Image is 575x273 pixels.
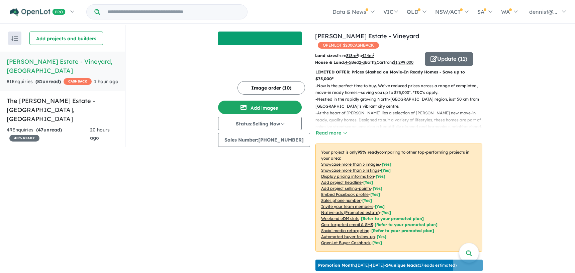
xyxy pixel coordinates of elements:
span: [Refer to your promoted plan] [375,222,438,227]
p: from [315,52,420,59]
div: 49 Enquir ies [7,126,90,142]
span: [Refer to your promoted plan] [361,216,424,221]
u: Sales phone number [321,198,361,203]
u: Weekend eDM slots [321,216,359,221]
span: 81 [37,78,42,85]
button: Update (11) [425,52,473,66]
input: Try estate name, suburb, builder or developer [101,5,246,19]
div: 81 Enquir ies [7,78,92,86]
p: - Now is the perfect time to buy. We’ve reduced prices across a range of completed, move-in ready... [315,83,488,96]
span: [Refer to your promoted plan] [371,228,434,233]
u: 2-3 [359,60,365,65]
span: [ Yes ] [376,174,385,179]
button: Sales Number:[PHONE_NUMBER] [218,133,310,147]
span: [ Yes ] [375,204,385,209]
u: OpenLot Buyer Cashback [321,240,371,245]
sup: 2 [373,53,374,56]
span: dennisf@... [529,8,557,15]
span: [Yes] [381,210,391,215]
button: Read more [315,129,347,137]
b: Promotion Month: [318,263,356,268]
u: Social media retargeting [321,228,370,233]
b: Land sizes [315,53,337,58]
u: 424 m [362,53,374,58]
span: [ Yes ] [370,192,380,197]
u: Native ads (Promoted estate) [321,210,380,215]
span: [ Yes ] [382,162,391,167]
p: LIMITED OFFER: Prices Slashed on Movie-In Ready Homes - Save up to $75,000* [315,69,482,83]
span: [ Yes ] [363,180,373,185]
u: Invite your team members [321,204,373,209]
span: [Yes] [372,240,382,245]
p: [DATE] - [DATE] - ( 17 leads estimated) [318,262,457,268]
u: $ 1,299,000 [393,60,413,65]
span: [Yes] [377,234,386,239]
strong: ( unread) [36,127,62,133]
h5: [PERSON_NAME] Estate - Vineyard , [GEOGRAPHIC_DATA] [7,57,118,75]
img: Openlot PRO Logo White [10,8,66,16]
b: 95 % ready [358,150,379,155]
span: CASHBACK [64,78,92,85]
span: [ Yes ] [381,168,391,173]
button: Add projects and builders [29,32,103,45]
button: Status:Selling Now [218,117,302,130]
span: 40 % READY [9,135,39,142]
p: Your project is only comparing to other top-performing projects in your area: - - - - - - - - - -... [315,144,482,252]
u: Geo-targeted email & SMS [321,222,373,227]
a: [PERSON_NAME] Estate - Vineyard [315,32,419,40]
u: 2 [374,60,377,65]
p: - At the heart of [PERSON_NAME] lies a selection of [PERSON_NAME] new move-in ready, quality home... [315,110,488,130]
b: 14 unique leads [386,263,418,268]
button: Add images [218,101,302,114]
span: OPENLOT $ 200 CASHBACK [318,42,379,49]
p: Bed Bath Car from [315,59,420,66]
sup: 2 [356,53,358,56]
u: 318 m [346,53,358,58]
span: 20 hours ago [90,127,110,141]
span: [ Yes ] [362,198,372,203]
span: to [358,53,374,58]
u: Add project selling-points [321,186,371,191]
u: 4-5 [345,60,351,65]
u: Showcase more than 3 images [321,162,380,167]
u: Add project headline [321,180,362,185]
span: 1 hour ago [94,78,118,85]
span: 47 [38,127,43,133]
u: Embed Facebook profile [321,192,369,197]
strong: ( unread) [35,78,61,85]
span: [ Yes ] [373,186,382,191]
u: Automated buyer follow-up [321,234,375,239]
button: Image order (10) [237,81,305,95]
h5: The [PERSON_NAME] Estate - [GEOGRAPHIC_DATA] , [GEOGRAPHIC_DATA] [7,96,118,123]
p: - Nestled in the rapidly growing North-[GEOGRAPHIC_DATA] region, just 50 km from [GEOGRAPHIC_DATA... [315,96,488,110]
u: Showcase more than 3 listings [321,168,379,173]
img: sort.svg [11,36,18,41]
b: House & Land: [315,60,345,65]
u: Display pricing information [321,174,374,179]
